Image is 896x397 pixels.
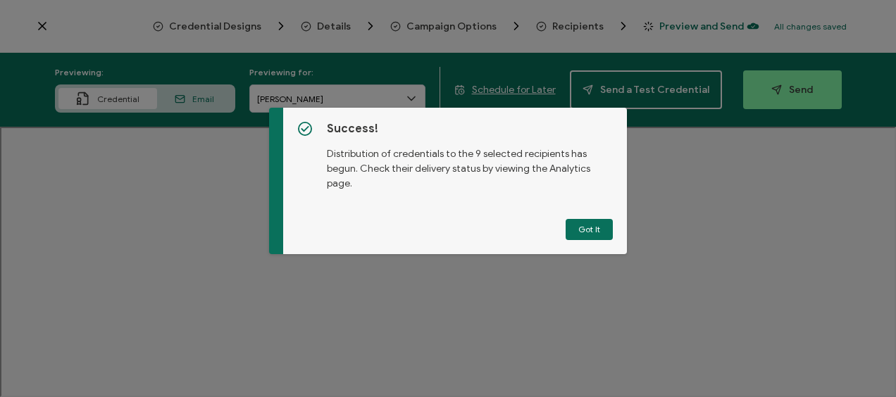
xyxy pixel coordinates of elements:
div: dialog [269,108,628,254]
button: Got It [566,219,613,240]
h5: Success! [327,122,614,136]
p: Distribution of credentials to the 9 selected recipients has begun. Check their delivery status b... [327,136,614,191]
iframe: Chat Widget [826,329,896,397]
